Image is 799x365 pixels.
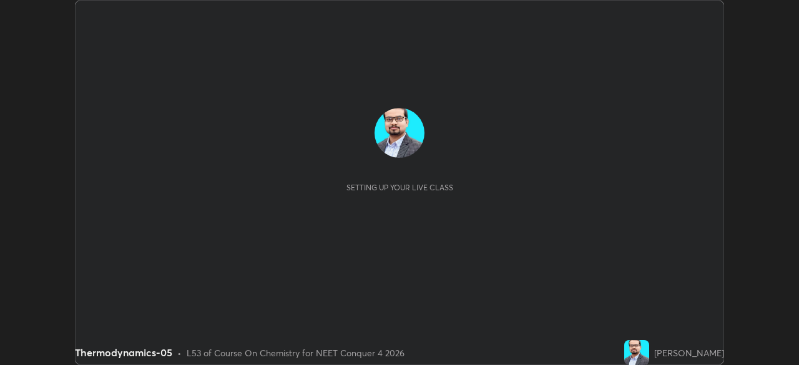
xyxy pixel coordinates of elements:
[177,346,182,359] div: •
[346,183,453,192] div: Setting up your live class
[75,345,172,360] div: Thermodynamics-05
[375,108,424,158] img: 575f463803b64d1597248aa6fa768815.jpg
[654,346,724,359] div: [PERSON_NAME]
[624,340,649,365] img: 575f463803b64d1597248aa6fa768815.jpg
[187,346,404,359] div: L53 of Course On Chemistry for NEET Conquer 4 2026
